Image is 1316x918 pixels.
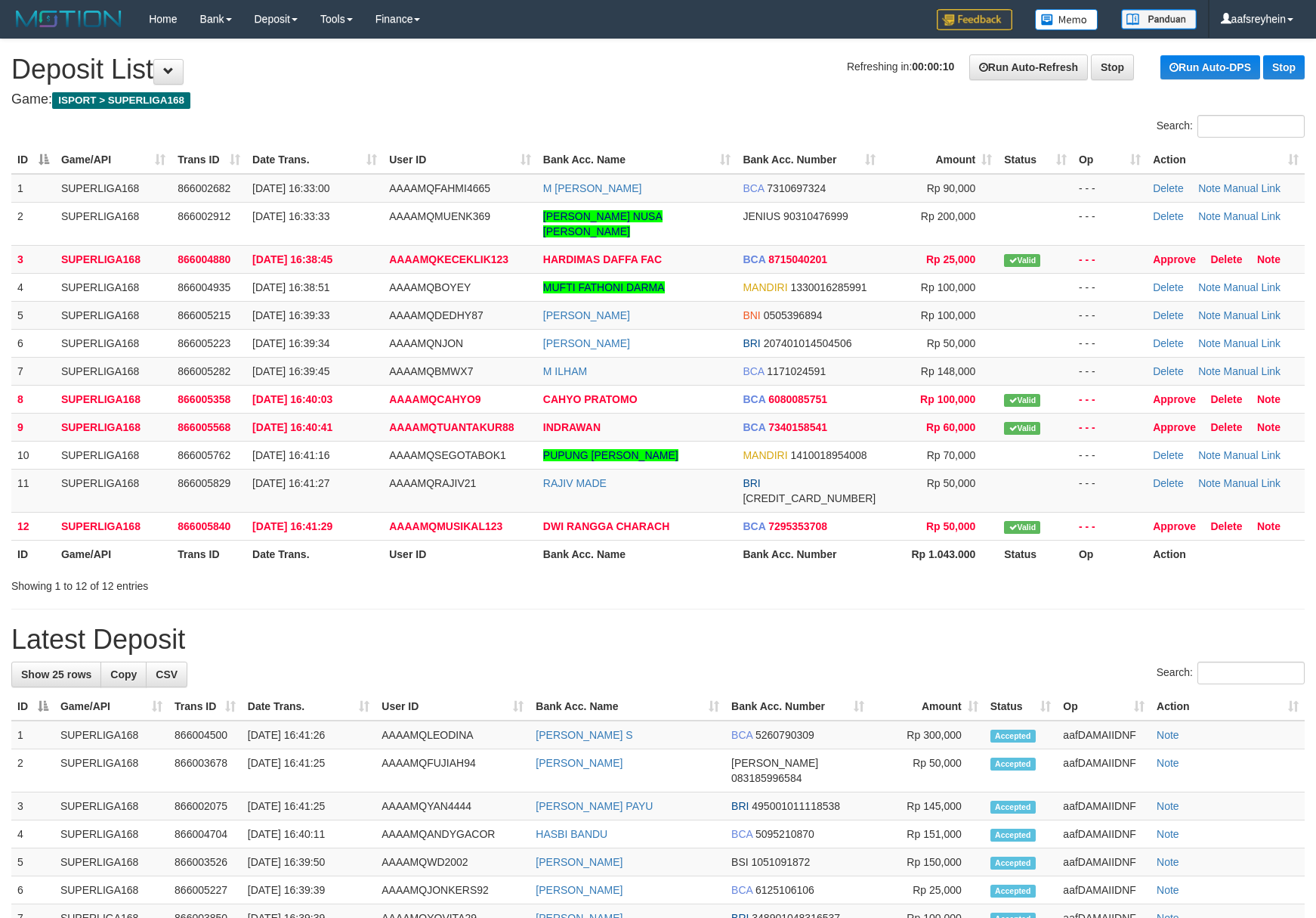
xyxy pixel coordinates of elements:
span: [DATE] 16:41:29 [252,520,332,532]
td: SUPERLIGA168 [55,301,171,329]
a: Stop [1263,55,1305,79]
span: BRI [743,477,760,489]
td: - - - [1073,174,1147,203]
span: BCA [743,393,765,405]
a: [PERSON_NAME] PAYU [536,800,653,812]
span: JENIUS [743,210,780,222]
span: AAAAMQBMWX7 [389,365,473,377]
th: ID [11,540,55,568]
td: Rp 25,000 [870,876,984,904]
span: 866005215 [178,309,230,321]
td: - - - [1073,469,1147,512]
a: Delete [1210,393,1242,405]
span: [DATE] 16:39:45 [252,365,329,377]
td: 866002075 [168,792,242,820]
a: Manual Link [1224,210,1281,222]
a: Copy [100,662,147,687]
td: Rp 300,000 [870,721,984,749]
span: Refreshing in: [847,60,954,73]
td: 3 [11,245,55,273]
a: Delete [1153,449,1183,461]
span: Rp 148,000 [921,365,975,377]
span: 866004880 [178,253,230,265]
td: - - - [1073,329,1147,357]
span: Copy 1051091872 to clipboard [752,856,811,868]
span: Rp 50,000 [927,337,976,349]
td: Rp 150,000 [870,848,984,876]
span: [DATE] 16:39:34 [252,337,329,349]
th: Bank Acc. Name: activate to sort column ascending [530,693,725,721]
td: [DATE] 16:39:50 [242,848,375,876]
a: INDRAWAN [543,421,601,433]
span: Rp 50,000 [926,520,975,532]
a: Manual Link [1224,365,1281,377]
td: aafDAMAIIDNF [1057,820,1151,848]
a: Note [1157,856,1179,868]
td: Rp 151,000 [870,820,984,848]
span: [DATE] 16:40:03 [252,393,332,405]
a: Note [1198,477,1221,489]
span: Accepted [990,758,1036,771]
td: AAAAMQYAN4444 [375,792,530,820]
td: 866004704 [168,820,242,848]
span: Rp 100,000 [921,309,975,321]
h4: Game: [11,92,1305,107]
span: 866004935 [178,281,230,293]
td: 2 [11,749,54,792]
span: BCA [731,828,752,840]
a: Manual Link [1224,449,1281,461]
span: AAAAMQMUSIKAL123 [389,520,502,532]
a: Delete [1153,281,1183,293]
a: Note [1157,884,1179,896]
span: [DATE] 16:38:51 [252,281,329,293]
th: ID: activate to sort column descending [11,693,54,721]
span: 866005762 [178,449,230,461]
a: Delete [1153,182,1183,194]
span: BCA [743,520,765,532]
th: Amount: activate to sort column ascending [870,693,984,721]
td: SUPERLIGA168 [55,512,171,540]
td: SUPERLIGA168 [55,202,171,245]
td: [DATE] 16:40:11 [242,820,375,848]
span: Rp 90,000 [927,182,976,194]
a: DWI RANGGA CHARACH [543,520,669,532]
th: Game/API: activate to sort column ascending [55,146,171,174]
span: AAAAMQTUANTAKUR88 [389,421,514,433]
span: AAAAMQNJON [389,337,463,349]
span: Rp 100,000 [920,393,975,405]
span: BCA [743,365,764,377]
td: - - - [1073,202,1147,245]
a: Approve [1153,421,1196,433]
span: Accepted [990,730,1036,743]
span: BRI [743,337,760,349]
span: Accepted [990,829,1036,842]
div: Showing 1 to 12 of 12 entries [11,572,537,594]
td: SUPERLIGA168 [55,469,171,512]
td: SUPERLIGA168 [54,876,168,904]
a: Delete [1210,253,1242,265]
td: - - - [1073,441,1147,469]
a: Note [1157,757,1179,769]
th: Action: activate to sort column ascending [1151,693,1305,721]
td: Rp 50,000 [870,749,984,792]
td: 12 [11,512,55,540]
th: Op: activate to sort column ascending [1073,146,1147,174]
td: aafDAMAIIDNF [1057,876,1151,904]
a: HASBI BANDU [536,828,607,840]
a: Note [1198,281,1221,293]
td: aafDAMAIIDNF [1057,792,1151,820]
th: Op: activate to sort column ascending [1057,693,1151,721]
a: [PERSON_NAME] [536,757,622,769]
a: Delete [1153,365,1183,377]
label: Search: [1157,115,1305,138]
td: 10 [11,441,55,469]
span: Valid transaction [1004,521,1040,534]
span: Copy 1410018954008 to clipboard [790,449,867,461]
span: Copy 5260790309 to clipboard [755,729,814,741]
span: BRI [731,800,749,812]
span: Copy 7295353708 to clipboard [768,520,827,532]
span: AAAAMQSEGOTABOK1 [389,449,506,461]
td: - - - [1073,301,1147,329]
th: Trans ID: activate to sort column ascending [168,693,242,721]
td: - - - [1073,512,1147,540]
